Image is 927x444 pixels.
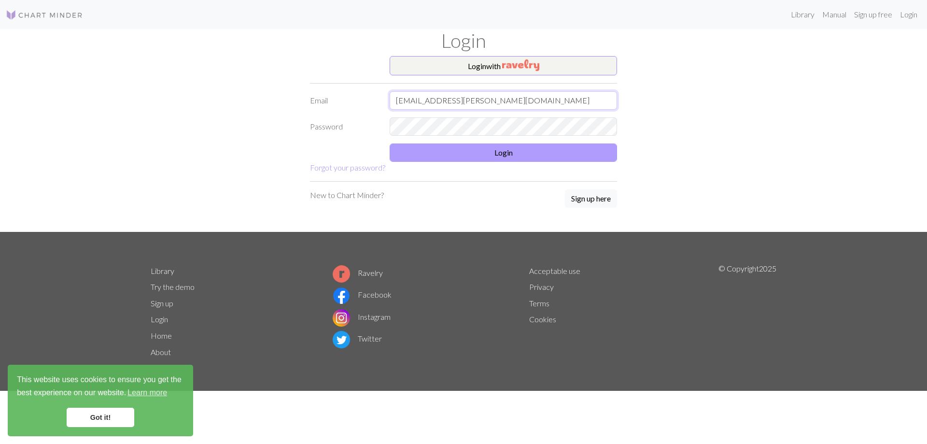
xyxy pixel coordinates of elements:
a: Home [151,331,172,340]
div: cookieconsent [8,365,193,436]
img: Facebook logo [333,287,350,304]
a: Instagram [333,312,391,321]
p: New to Chart Minder? [310,189,384,201]
a: dismiss cookie message [67,408,134,427]
a: Library [787,5,818,24]
img: Twitter logo [333,331,350,348]
a: Login [896,5,921,24]
a: Cookies [529,315,556,324]
a: Library [151,266,174,275]
label: Email [304,91,384,110]
h1: Login [145,29,782,52]
a: Sign up free [850,5,896,24]
img: Ravelry [502,59,539,71]
a: Acceptable use [529,266,580,275]
a: Ravelry [333,268,383,277]
a: Terms [529,299,549,308]
a: Twitter [333,334,382,343]
img: Ravelry logo [333,265,350,283]
p: © Copyright 2025 [718,263,776,360]
a: Forgot your password? [310,163,385,172]
a: About [151,347,171,357]
a: Login [151,315,168,324]
a: Sign up here [565,189,617,209]
img: Instagram logo [333,309,350,327]
a: Try the demo [151,282,195,291]
button: Login [390,143,617,162]
a: Manual [818,5,850,24]
a: Privacy [529,282,554,291]
img: Logo [6,9,83,21]
a: Facebook [333,290,392,299]
a: learn more about cookies [126,386,169,400]
button: Loginwith [390,56,617,75]
label: Password [304,117,384,136]
button: Sign up here [565,189,617,208]
span: This website uses cookies to ensure you get the best experience on our website. [17,374,184,400]
a: Sign up [151,299,173,308]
